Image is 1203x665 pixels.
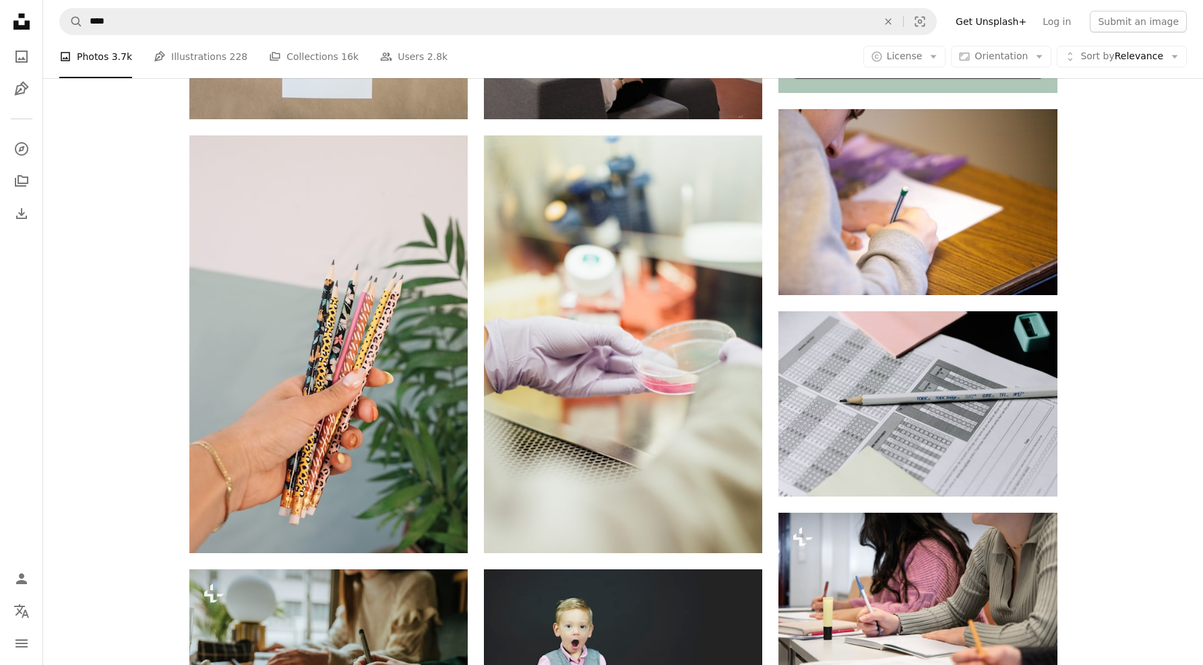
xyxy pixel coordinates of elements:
button: Search Unsplash [60,9,83,34]
span: 2.8k [427,49,448,64]
a: Download History [8,200,35,227]
span: Sort by [1080,51,1114,61]
a: gray and white click pen on white printer paper [778,398,1057,410]
a: Explore [8,135,35,162]
a: Illustrations 228 [154,35,247,78]
a: Users 2.8k [380,35,448,78]
a: Log in / Sign up [8,565,35,592]
a: assorted-colored pencils besides green palm plants [189,338,468,350]
span: License [887,51,923,61]
a: person holding round clear container [484,338,762,350]
span: 228 [230,49,248,64]
button: License [863,46,946,67]
img: person holding round clear container [484,135,762,553]
button: Clear [873,9,903,34]
img: gray and white click pen on white printer paper [778,311,1057,497]
a: Get Unsplash+ [948,11,1035,32]
a: Collections 16k [269,35,359,78]
button: Submit an image [1090,11,1187,32]
a: person using pencil [778,195,1057,208]
a: Photos [8,43,35,70]
span: Orientation [975,51,1028,61]
span: Relevance [1080,50,1163,63]
button: Orientation [951,46,1051,67]
a: Collections [8,168,35,195]
button: Language [8,598,35,625]
a: Home — Unsplash [8,8,35,38]
img: assorted-colored pencils besides green palm plants [189,135,468,553]
span: 16k [341,49,359,64]
button: Sort byRelevance [1057,46,1187,67]
button: Menu [8,630,35,657]
a: Illustrations [8,75,35,102]
a: a group of people sitting at a table with notebooks and pens [778,599,1057,611]
button: Visual search [904,9,936,34]
form: Find visuals sitewide [59,8,937,35]
a: Log in [1035,11,1079,32]
img: person using pencil [778,109,1057,294]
